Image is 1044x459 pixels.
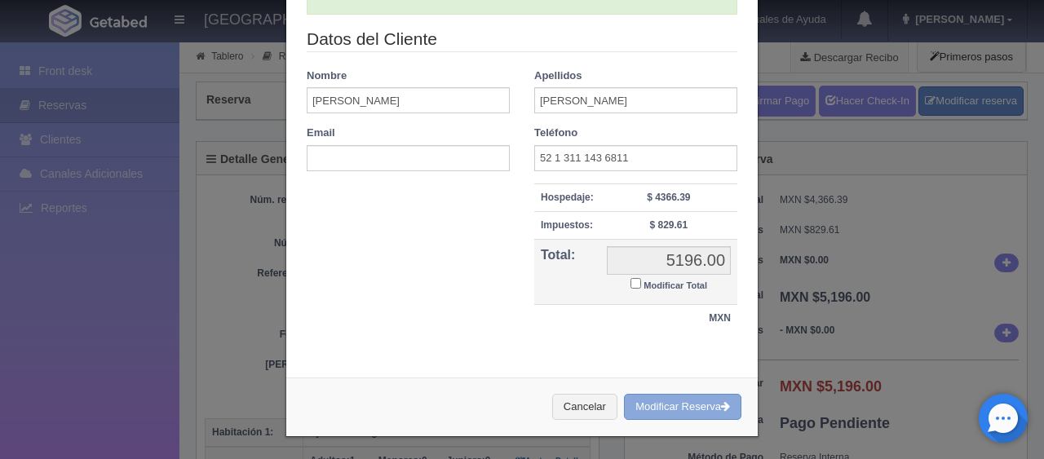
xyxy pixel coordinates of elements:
[709,312,731,324] strong: MXN
[534,126,577,141] label: Teléfono
[534,240,600,305] th: Total:
[307,27,737,52] legend: Datos del Cliente
[307,68,347,84] label: Nombre
[552,394,617,421] button: Cancelar
[624,394,741,421] button: Modificar Reserva
[649,219,688,231] strong: $ 829.61
[534,183,600,211] th: Hospedaje:
[534,68,582,84] label: Apellidos
[644,280,707,290] small: Modificar Total
[647,192,690,203] strong: $ 4366.39
[534,211,600,239] th: Impuestos:
[307,126,335,141] label: Email
[630,278,641,289] input: Modificar Total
